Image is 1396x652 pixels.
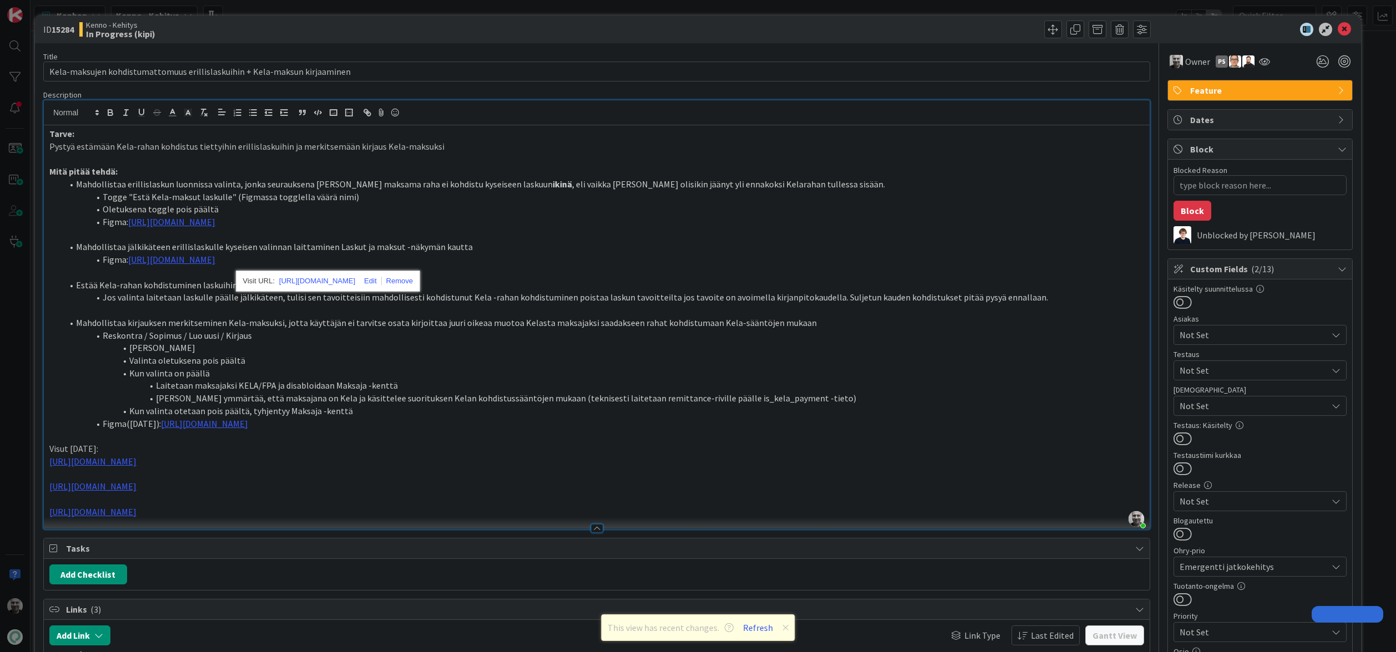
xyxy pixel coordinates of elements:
[63,329,1144,342] li: Reskontra / Sopimus / Luo uusi / Kirjaus
[1180,399,1327,412] span: Not Set
[63,417,1144,430] li: Figma([DATE]):
[1174,547,1347,554] div: Ohry-prio
[63,216,1144,228] li: Figma:
[86,21,155,29] span: Kenno - Kehitys
[63,279,1144,292] li: Estää Kela-rahan kohdistuminen laskuihin joilla valinta on päällä
[49,442,1144,455] p: Visut [DATE]:
[63,367,1144,380] li: Kun valinta on päällä
[63,203,1144,216] li: Oletuksena toggle pois päältä
[1031,629,1074,642] span: Last Edited
[63,253,1144,266] li: Figma:
[49,481,136,492] a: [URL][DOMAIN_NAME]
[1180,328,1327,342] span: Not Set
[43,23,74,36] span: ID
[1174,582,1347,590] div: Tuotanto-ongelma
[49,128,74,139] strong: Tarve:
[1011,625,1080,645] button: Last Edited
[1174,165,1227,175] label: Blocked Reason
[964,629,1000,642] span: Link Type
[49,625,110,645] button: Add Link
[1174,201,1211,221] button: Block
[553,179,572,190] strong: ikinä
[63,342,1144,354] li: [PERSON_NAME]
[1174,226,1191,244] img: MT
[1174,421,1347,429] div: Testaus: Käsitelty
[66,542,1130,555] span: Tasks
[1180,624,1322,640] span: Not Set
[1174,285,1347,293] div: Käsitelty suunnittelussa
[49,166,118,177] strong: Mitä pitää tehdä:
[63,241,1144,253] li: Mahdollistaa jälkikäteen erillislaskulle kyseisen valinnan laittaminen Laskut ja maksut -näkymän ...
[1190,262,1332,276] span: Custom Fields
[1197,230,1347,240] div: Unblocked by [PERSON_NAME]
[63,354,1144,367] li: Valinta oletuksena pois päältä
[1216,55,1228,68] div: PS
[86,29,155,38] b: In Progress (kipi)
[1129,511,1144,527] img: tqKemrXDoUfFrWkOAg8JRESluoW2xmj8.jpeg
[1174,451,1347,459] div: Testaustiimi kurkkaa
[43,52,58,62] label: Title
[1085,625,1144,645] button: Gantt View
[43,90,82,100] span: Description
[128,216,215,227] a: [URL][DOMAIN_NAME]
[1174,517,1347,524] div: Blogautettu
[1170,55,1183,68] img: JH
[1242,55,1255,68] img: TK
[1180,364,1327,377] span: Not Set
[1180,559,1322,574] span: Emergentti jatkokehitys
[63,317,1144,329] li: Mahdollistaa kirjauksen merkitseminen Kela-maksuksi, jotta käyttäjän ei tarvitse osata kirjoittaa...
[63,392,1144,405] li: [PERSON_NAME] ymmärtää, että maksajana on Kela ja käsittelee suorituksen Kelan kohdistussääntöjen...
[1190,142,1332,156] span: Block
[608,621,734,634] span: This view has recent changes.
[1190,113,1332,126] span: Dates
[1174,612,1347,620] div: Priority
[63,191,1144,203] li: Togge "Estä Kela-maksut laskulle" (Figmassa togglella väärä nimi)
[66,603,1130,616] span: Links
[1190,84,1332,97] span: Feature
[49,506,136,517] a: [URL][DOMAIN_NAME]
[739,620,777,635] button: Refresh
[128,254,215,265] a: [URL][DOMAIN_NAME]
[49,564,127,584] button: Add Checklist
[1174,386,1347,394] div: [DEMOGRAPHIC_DATA]
[63,291,1144,304] li: Jos valinta laitetaan laskulle päälle jälkikäteen, tulisi sen tavoitteisiin mahdollisesti kohdist...
[1229,55,1241,68] img: PK
[49,456,136,467] a: [URL][DOMAIN_NAME]
[63,178,1144,191] li: Mahdollistaa erillislaskun luonnissa valinta, jonka seurauksena [PERSON_NAME] maksama raha ei koh...
[161,418,248,429] a: [URL][DOMAIN_NAME]
[1174,481,1347,489] div: Release
[90,604,101,615] span: ( 3 )
[1180,495,1327,508] span: Not Set
[49,140,1144,153] p: Pystyä estämään Kela-rahan kohdistus tiettyihin erillislaskuihin ja merkitsemään kirjaus Kela-mak...
[1174,350,1347,358] div: Testaus
[43,62,1150,81] input: type card name here...
[52,24,74,35] b: 15284
[63,379,1144,392] li: Laitetaan maksajaksi KELA/FPA ja disabloidaan Maksaja -kenttä
[1174,315,1347,323] div: Asiakas
[1185,55,1210,68] span: Owner
[279,274,355,288] a: [URL][DOMAIN_NAME]
[63,405,1144,417] li: Kun valinta otetaan pois päältä, tyhjentyy Maksaja -kenttä
[1251,263,1274,274] span: ( 2/13 )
